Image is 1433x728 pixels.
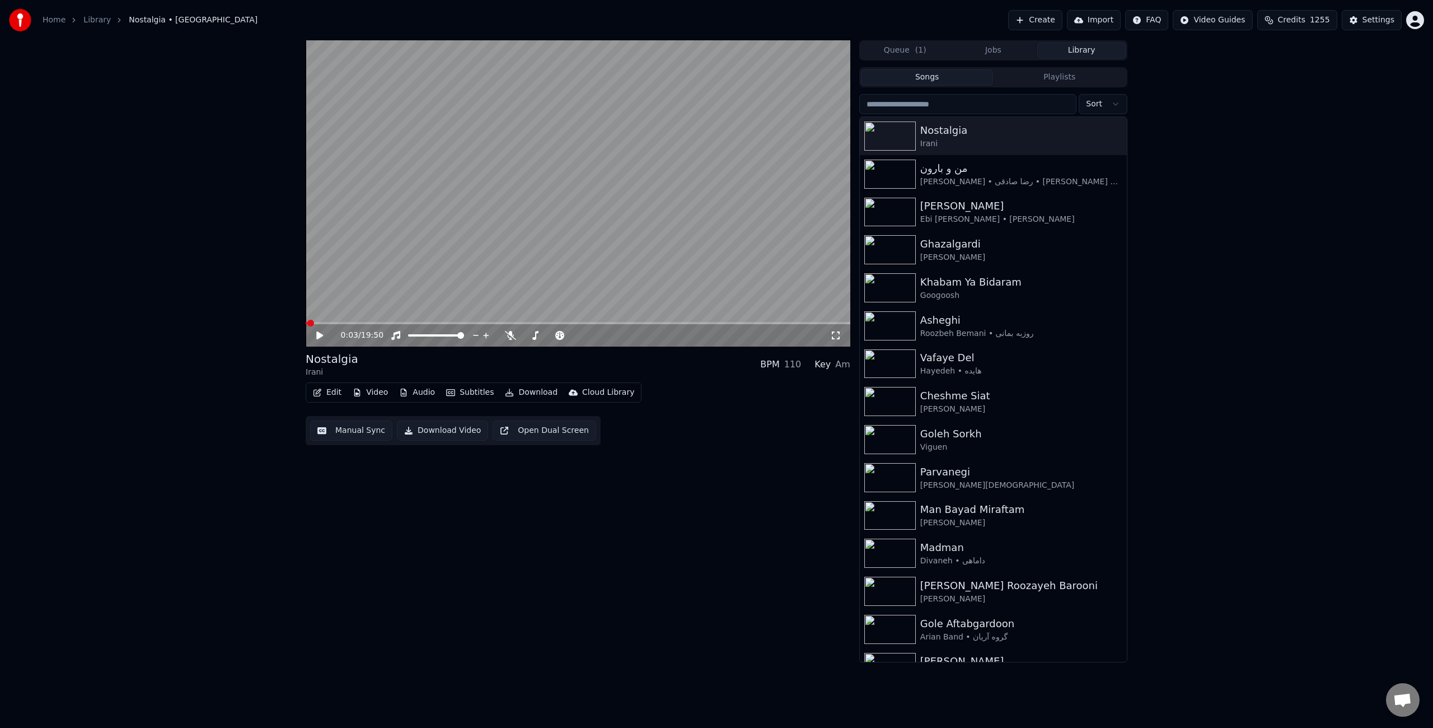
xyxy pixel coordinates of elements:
div: Goleh Sorkh [920,426,1122,442]
div: Key [814,358,831,371]
nav: breadcrumb [43,15,257,26]
button: Library [1037,43,1126,59]
div: [PERSON_NAME] [920,198,1122,214]
div: Roozbeh Bemani • روزبه بمانی [920,328,1122,339]
div: Ghazalgardi [920,236,1122,252]
div: Ebi [PERSON_NAME] • [PERSON_NAME] [920,214,1122,225]
div: Madman [920,540,1122,556]
div: Divaneh • داماهی [920,556,1122,567]
span: 19:50 [361,330,383,341]
div: Open chat [1386,683,1420,717]
div: Asheghi [920,312,1122,328]
div: Man Bayad Miraftam [920,502,1122,517]
div: [PERSON_NAME] • رضا صادقی • [PERSON_NAME] • [PERSON_NAME] [920,176,1122,188]
div: BPM [760,358,779,371]
button: Edit [308,385,346,400]
a: Home [43,15,65,26]
button: Open Dual Screen [493,421,596,441]
div: [PERSON_NAME] Roozayeh Barooni [920,578,1122,594]
div: [PERSON_NAME] [920,404,1122,415]
div: Vafaye Del [920,350,1122,366]
button: Playlists [993,69,1126,86]
span: 0:03 [341,330,358,341]
div: / [341,330,368,341]
div: Irani [920,138,1122,150]
div: [PERSON_NAME] [920,252,1122,263]
div: Nostalgia [920,123,1122,138]
div: Arian Band • گروه آریان [920,632,1122,643]
div: Googoosh [920,290,1122,301]
div: Hayedeh • هایده [920,366,1122,377]
a: Library [83,15,111,26]
button: Credits1255 [1257,10,1337,30]
div: Cloud Library [582,387,634,398]
div: Gole Aftabgardoon [920,616,1122,632]
div: [PERSON_NAME] [920,517,1122,529]
button: Subtitles [442,385,498,400]
div: Parvanegi [920,464,1122,480]
button: Video [348,385,392,400]
button: Create [1008,10,1062,30]
span: 1255 [1310,15,1330,26]
div: Nostalgia [306,351,358,367]
button: Songs [861,69,994,86]
div: Irani [306,367,358,378]
span: Credits [1278,15,1305,26]
button: Jobs [949,43,1038,59]
div: 110 [784,358,802,371]
span: ( 1 ) [915,45,926,56]
div: Settings [1362,15,1394,26]
div: Cheshme Siat [920,388,1122,404]
img: youka [9,9,31,31]
button: Video Guides [1173,10,1252,30]
div: Am [835,358,850,371]
div: Viguen [920,442,1122,453]
div: [PERSON_NAME] [920,594,1122,605]
span: Sort [1086,99,1102,110]
button: Manual Sync [310,421,392,441]
button: Queue [861,43,949,59]
button: Settings [1342,10,1402,30]
button: Download [500,385,562,400]
div: [PERSON_NAME] [920,654,1122,669]
button: Download Video [397,421,488,441]
button: FAQ [1125,10,1168,30]
button: Audio [395,385,439,400]
div: [PERSON_NAME][DEMOGRAPHIC_DATA] [920,480,1122,491]
div: Khabam Ya Bidaram [920,274,1122,290]
button: Import [1067,10,1121,30]
span: Nostalgia • [GEOGRAPHIC_DATA] [129,15,257,26]
div: من و بارون [920,161,1122,176]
